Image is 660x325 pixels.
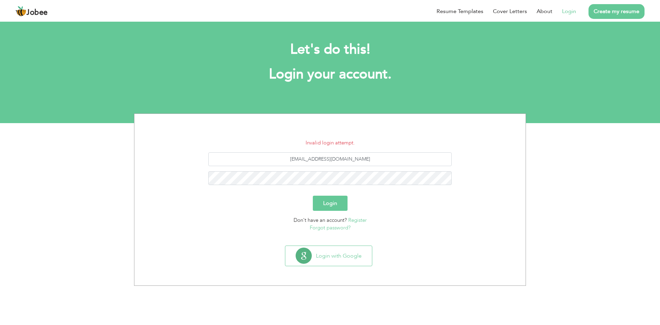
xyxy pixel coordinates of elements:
[493,7,527,15] a: Cover Letters
[313,196,348,211] button: Login
[140,139,520,147] li: Invalid login attempt.
[15,6,48,17] a: Jobee
[588,4,645,19] a: Create my resume
[144,41,516,58] h2: Let's do this!
[15,6,26,17] img: jobee.io
[437,7,483,15] a: Resume Templates
[348,217,367,224] a: Register
[144,65,516,83] h1: Login your account.
[26,9,48,17] span: Jobee
[285,246,372,266] button: Login with Google
[537,7,552,15] a: About
[294,217,347,224] span: Don't have an account?
[562,7,576,15] a: Login
[310,224,351,231] a: Forgot password?
[208,152,452,166] input: Email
